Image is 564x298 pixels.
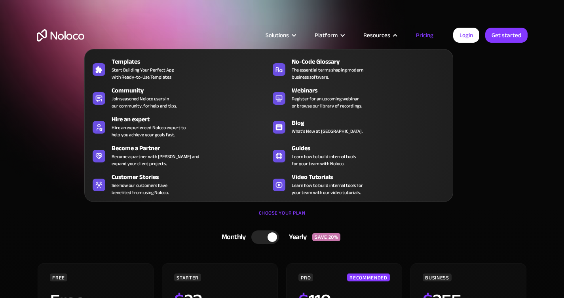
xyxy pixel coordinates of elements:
span: See how our customers have benefited from using Noloco. [112,182,169,196]
div: Hire an expert [112,115,272,124]
a: TemplatesStart Building Your Perfect Appwith Ready-to-Use Templates [89,55,269,82]
span: Learn how to build internal tools for your team with Noloco. [292,153,356,167]
div: Blog [292,118,452,128]
div: Templates [112,57,272,66]
div: Solutions [266,30,289,40]
a: Pricing [406,30,443,40]
div: Become a partner with [PERSON_NAME] and expand your client projects. [112,153,199,167]
a: Become a PartnerBecome a partner with [PERSON_NAME] andexpand your client projects. [89,142,269,169]
div: Become a Partner [112,143,272,153]
span: Register for an upcoming webinar or browse our library of recordings. [292,95,362,109]
span: The essential terms shaping modern business software. [292,66,363,81]
div: Guides [292,143,452,153]
div: Yearly [279,231,312,243]
a: CommunityJoin seasoned Noloco users inour community, for help and tips. [89,84,269,111]
div: Webinars [292,86,452,95]
div: RECOMMENDED [347,273,389,281]
a: BlogWhat's New at [GEOGRAPHIC_DATA]. [269,113,449,140]
div: SAVE 20% [312,233,340,241]
div: CHOOSE YOUR PLAN [37,207,528,227]
div: Video Tutorials [292,172,452,182]
a: Login [453,28,479,43]
span: Start Building Your Perfect App with Ready-to-Use Templates [112,66,175,81]
div: Resources [353,30,406,40]
a: Get started [485,28,528,43]
a: Hire an expertHire an experienced Noloco expert tohelp you achieve your goals fast. [89,113,269,140]
span: What's New at [GEOGRAPHIC_DATA]. [292,128,363,135]
div: BUSINESS [423,273,451,281]
h2: Start for free. Upgrade to support your business at any stage. [37,123,528,134]
div: Customer Stories [112,172,272,182]
a: No-Code GlossaryThe essential terms shaping modernbusiness software. [269,55,449,82]
div: Resources [363,30,390,40]
div: No-Code Glossary [292,57,452,66]
div: STARTER [174,273,201,281]
nav: Resources [84,38,453,202]
span: Join seasoned Noloco users in our community, for help and tips. [112,95,177,109]
div: Community [112,86,272,95]
a: Customer StoriesSee how our customers havebenefited from using Noloco. [89,171,269,198]
a: WebinarsRegister for an upcoming webinaror browse our library of recordings. [269,84,449,111]
div: PRO [298,273,313,281]
div: Platform [315,30,338,40]
div: Hire an experienced Noloco expert to help you achieve your goals fast. [112,124,186,138]
div: Solutions [256,30,305,40]
h1: Flexible Pricing Designed for Business [37,67,528,115]
a: Video TutorialsLearn how to build internal tools foryour team with our video tutorials. [269,171,449,198]
div: FREE [50,273,67,281]
div: Platform [305,30,353,40]
span: Learn how to build internal tools for your team with our video tutorials. [292,182,363,196]
a: home [37,29,84,41]
div: Monthly [212,231,252,243]
a: GuidesLearn how to build internal toolsfor your team with Noloco. [269,142,449,169]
